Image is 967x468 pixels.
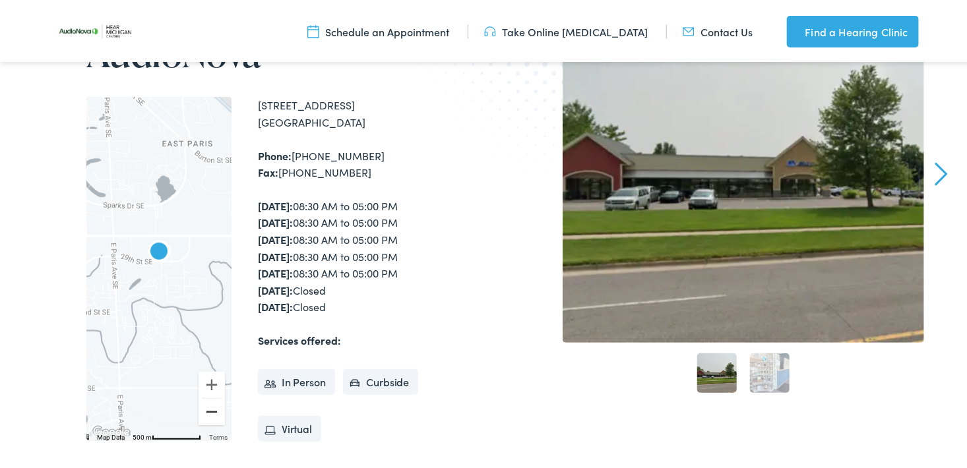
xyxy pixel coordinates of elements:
div: AudioNova [143,235,175,266]
img: utility icon [484,22,496,36]
li: Virtual [258,413,321,440]
a: Terms [209,431,228,438]
img: utility icon [683,22,695,36]
a: Schedule an Appointment [307,22,450,36]
strong: [DATE]: [258,297,293,311]
strong: [DATE]: [258,280,293,295]
h1: AudioNova [86,28,489,71]
img: utility icon [787,21,799,37]
div: [PHONE_NUMBER] [PHONE_NUMBER] [258,145,489,179]
a: Contact Us [683,22,753,36]
button: Map Scale: 500 m per 71 pixels [129,429,205,438]
img: utility icon [307,22,319,36]
span: 500 m [133,431,152,438]
strong: [DATE]: [258,229,293,244]
button: Zoom in [199,369,225,395]
strong: Services offered: [258,330,341,345]
strong: [DATE]: [258,212,293,227]
div: 08:30 AM to 05:00 PM 08:30 AM to 05:00 PM 08:30 AM to 05:00 PM 08:30 AM to 05:00 PM 08:30 AM to 0... [258,195,489,313]
a: 2 [750,351,790,390]
li: Curbside [343,366,419,393]
a: Find a Hearing Clinic [787,13,919,45]
img: Google [90,421,133,438]
button: Map Data [97,430,125,440]
a: 1 [697,351,737,390]
strong: Fax: [258,162,278,177]
a: Take Online [MEDICAL_DATA] [484,22,648,36]
li: In Person [258,366,335,393]
strong: [DATE]: [258,196,293,210]
a: Open this area in Google Maps (opens a new window) [90,421,133,438]
strong: [DATE]: [258,247,293,261]
div: [STREET_ADDRESS] [GEOGRAPHIC_DATA] [258,94,489,128]
button: Zoom out [199,396,225,423]
strong: [DATE]: [258,263,293,278]
strong: Phone: [258,146,292,160]
a: Next [935,160,948,183]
